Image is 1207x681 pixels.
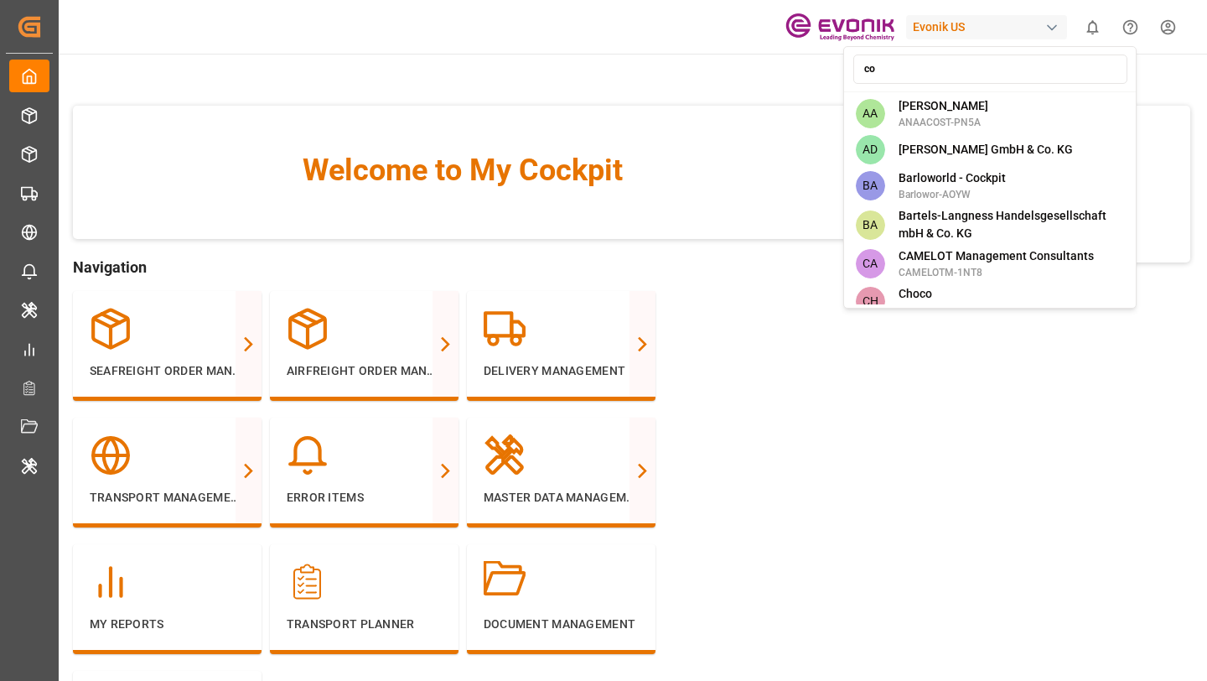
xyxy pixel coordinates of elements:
[899,265,1094,280] span: CAMELOTM-1NT8
[856,171,885,200] span: BA
[899,141,1073,159] span: [PERSON_NAME] GmbH & Co. KG
[899,285,977,303] span: Choco
[856,135,885,164] span: AD
[899,187,1006,202] span: Barlowor-AOYW
[899,303,977,318] span: Choco-4QKDHK4
[899,169,1006,187] span: Barloworld - Cockpit
[899,115,988,130] span: ANAACOST-PN5A
[856,287,885,316] span: CH
[899,97,988,115] span: [PERSON_NAME]
[856,99,885,128] span: AA
[899,247,1094,265] span: CAMELOT Management Consultants
[899,207,1125,242] span: Bartels-Langness Handelsgesellschaft mbH & Co. KG
[856,211,885,240] span: BA
[853,55,1127,84] input: Search an account...
[856,249,885,278] span: CA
